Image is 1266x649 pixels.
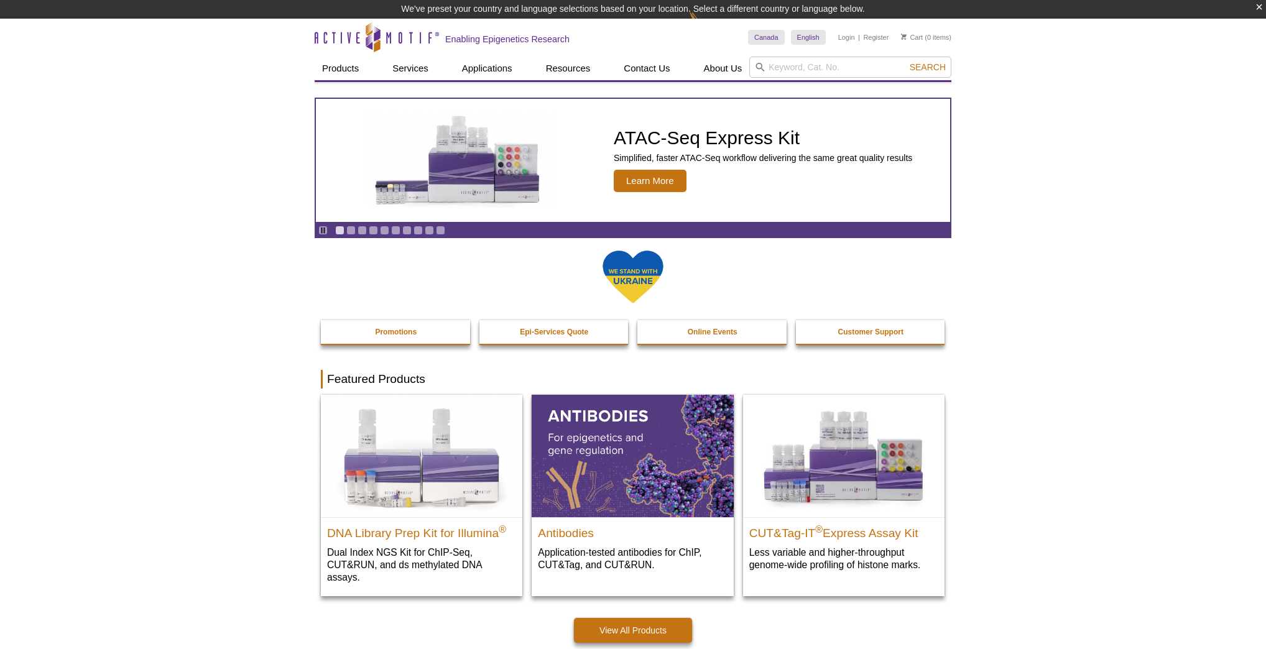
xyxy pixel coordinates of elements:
a: Go to slide 6 [391,226,400,235]
span: Learn More [614,170,686,192]
img: ATAC-Seq Express Kit [356,113,561,208]
a: Customer Support [796,320,946,344]
li: | [858,30,860,45]
button: Search [906,62,949,73]
h2: Enabling Epigenetics Research [445,34,570,45]
a: Toggle autoplay [318,226,328,235]
a: Canada [748,30,785,45]
a: Go to slide 3 [358,226,367,235]
a: Go to slide 2 [346,226,356,235]
a: Promotions [321,320,471,344]
a: Go to slide 5 [380,226,389,235]
p: Dual Index NGS Kit for ChIP-Seq, CUT&RUN, and ds methylated DNA assays. [327,546,516,584]
h2: DNA Library Prep Kit for Illumina [327,521,516,540]
a: View All Products [574,618,692,643]
a: Go to slide 8 [414,226,423,235]
strong: Promotions [375,328,417,336]
a: Online Events [637,320,788,344]
a: Go to slide 9 [425,226,434,235]
a: Go to slide 10 [436,226,445,235]
a: Go to slide 1 [335,226,344,235]
p: Application-tested antibodies for ChIP, CUT&Tag, and CUT&RUN. [538,546,727,571]
img: DNA Library Prep Kit for Illumina [321,395,522,517]
sup: ® [815,523,823,534]
strong: Customer Support [838,328,903,336]
a: Services [385,57,436,80]
img: We Stand With Ukraine [602,249,664,305]
a: Resources [538,57,598,80]
a: All Antibodies Antibodies Application-tested antibodies for ChIP, CUT&Tag, and CUT&RUN. [532,395,733,583]
img: Change Here [689,9,722,39]
li: (0 items) [901,30,951,45]
a: Login [838,33,855,42]
a: Applications [455,57,520,80]
a: Go to slide 7 [402,226,412,235]
p: Simplified, faster ATAC-Seq workflow delivering the same great quality results [614,152,912,163]
span: Search [910,62,946,72]
a: About Us [696,57,750,80]
a: ATAC-Seq Express Kit ATAC-Seq Express Kit Simplified, faster ATAC-Seq workflow delivering the sam... [316,99,950,222]
a: Cart [901,33,923,42]
a: CUT&Tag-IT® Express Assay Kit CUT&Tag-IT®Express Assay Kit Less variable and higher-throughput ge... [743,395,945,583]
a: Epi-Services Quote [479,320,630,344]
h2: CUT&Tag-IT Express Assay Kit [749,521,938,540]
h2: Featured Products [321,370,945,389]
p: Less variable and higher-throughput genome-wide profiling of histone marks​. [749,546,938,571]
strong: Epi-Services Quote [520,328,588,336]
strong: Online Events [688,328,737,336]
img: CUT&Tag-IT® Express Assay Kit [743,395,945,517]
article: ATAC-Seq Express Kit [316,99,950,222]
h2: ATAC-Seq Express Kit [614,129,912,147]
img: Your Cart [901,34,907,40]
a: Go to slide 4 [369,226,378,235]
a: Products [315,57,366,80]
a: DNA Library Prep Kit for Illumina DNA Library Prep Kit for Illumina® Dual Index NGS Kit for ChIP-... [321,395,522,596]
sup: ® [499,523,506,534]
input: Keyword, Cat. No. [749,57,951,78]
h2: Antibodies [538,521,727,540]
a: Register [863,33,889,42]
img: All Antibodies [532,395,733,517]
a: English [791,30,826,45]
a: Contact Us [616,57,677,80]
